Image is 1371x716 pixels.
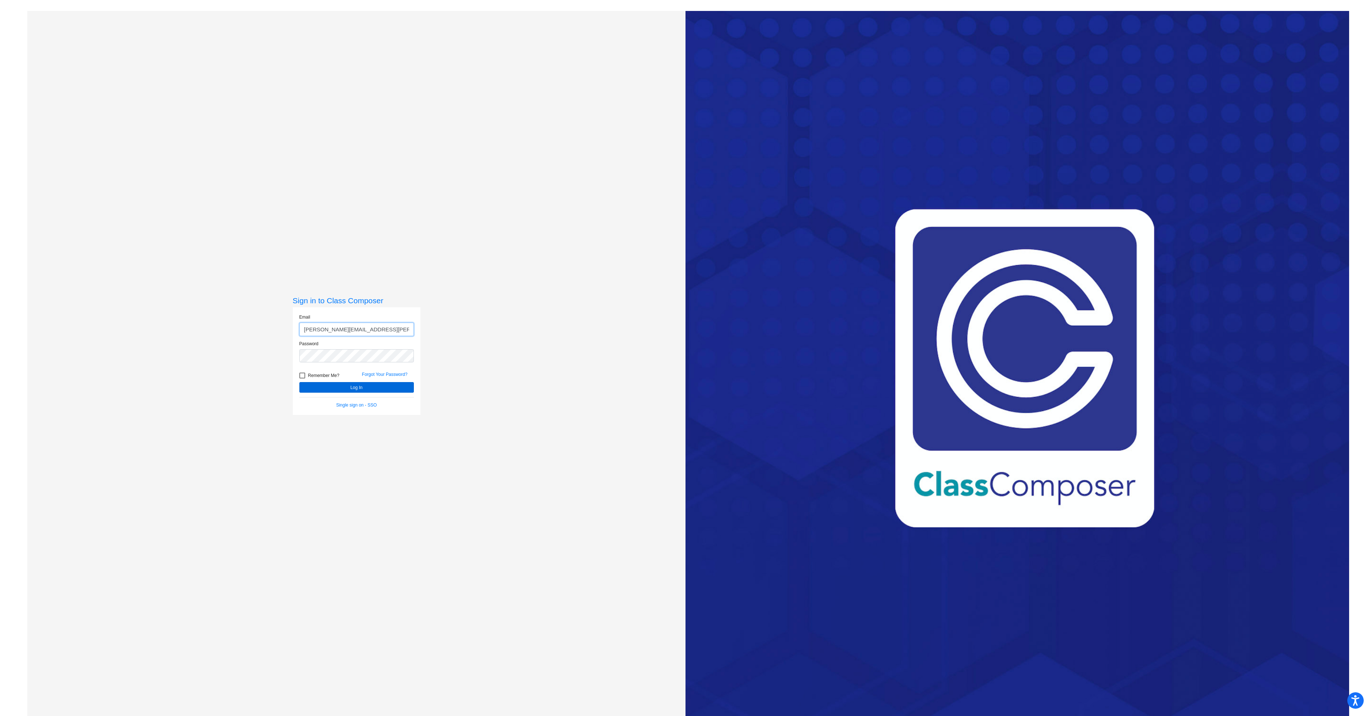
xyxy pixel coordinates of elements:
a: Single sign on - SSO [336,403,377,408]
a: Forgot Your Password? [362,372,408,377]
button: Log In [299,382,414,393]
label: Email [299,314,310,320]
span: Remember Me? [308,371,339,380]
h3: Sign in to Class Composer [293,296,420,305]
label: Password [299,340,319,347]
